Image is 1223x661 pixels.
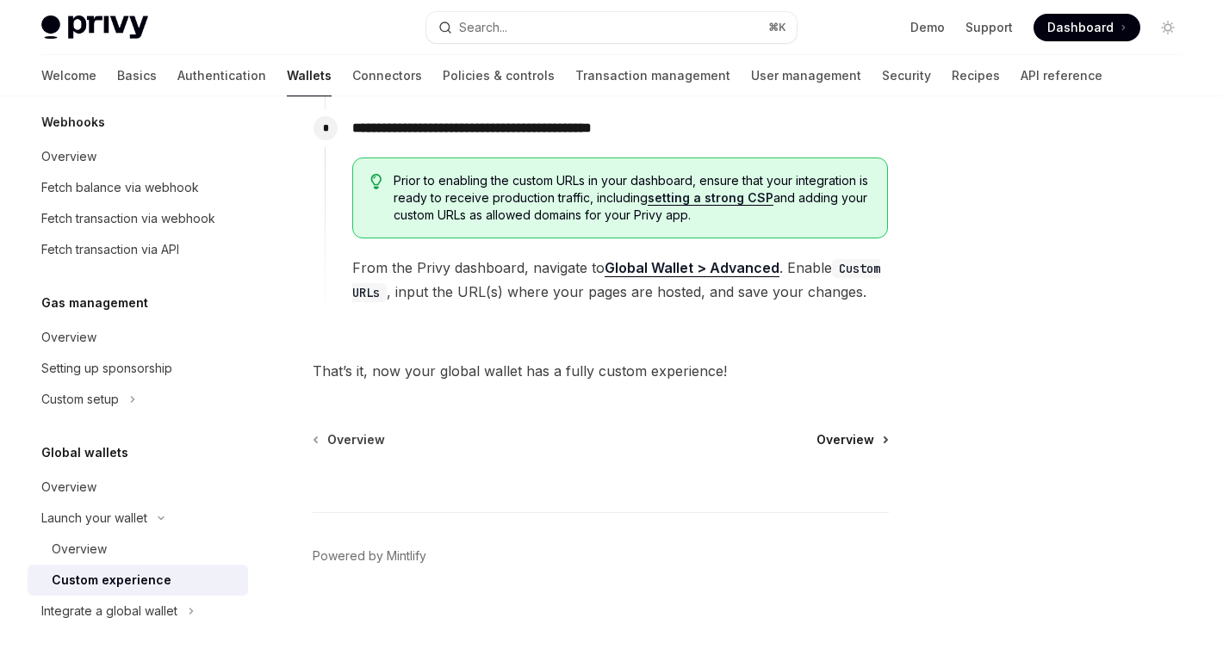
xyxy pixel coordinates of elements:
[41,146,96,167] div: Overview
[177,55,266,96] a: Authentication
[41,327,96,348] div: Overview
[41,442,128,463] h5: Global wallets
[28,534,248,565] a: Overview
[41,477,96,497] div: Overview
[28,141,248,172] a: Overview
[41,293,148,313] h5: Gas management
[41,601,177,621] div: Integrate a global wallet
[28,234,248,265] a: Fetch transaction via API
[28,172,248,203] a: Fetch balance via webhook
[768,21,786,34] span: ⌘ K
[28,322,248,353] a: Overview
[327,431,385,448] span: Overview
[816,431,874,448] span: Overview
[910,19,945,36] a: Demo
[816,431,887,448] a: Overview
[605,259,779,277] a: Global Wallet > Advanced
[28,472,248,503] a: Overview
[28,565,248,596] a: Custom experience
[352,55,422,96] a: Connectors
[28,384,248,415] button: Toggle Custom setup section
[605,259,779,276] strong: Global Wallet > Advanced
[1154,14,1182,41] button: Toggle dark mode
[313,547,426,565] a: Powered by Mintlify
[965,19,1013,36] a: Support
[41,239,179,260] div: Fetch transaction via API
[443,55,555,96] a: Policies & controls
[459,17,507,38] div: Search...
[648,190,773,206] a: setting a strong CSP
[287,55,332,96] a: Wallets
[41,389,119,410] div: Custom setup
[41,508,147,528] div: Launch your wallet
[1021,55,1102,96] a: API reference
[352,256,888,304] span: From the Privy dashboard, navigate to . Enable , input the URL(s) where your pages are hosted, an...
[882,55,931,96] a: Security
[41,177,199,198] div: Fetch balance via webhook
[28,353,248,384] a: Setting up sponsorship
[370,174,382,189] svg: Tip
[575,55,730,96] a: Transaction management
[41,55,96,96] a: Welcome
[28,596,248,627] button: Toggle Integrate a global wallet section
[426,12,798,43] button: Open search
[28,503,248,534] button: Toggle Launch your wallet section
[394,172,870,224] span: Prior to enabling the custom URLs in your dashboard, ensure that your integration is ready to rec...
[1047,19,1114,36] span: Dashboard
[313,359,889,383] span: That’s it, now your global wallet has a fully custom experience!
[41,208,215,229] div: Fetch transaction via webhook
[117,55,157,96] a: Basics
[1034,14,1140,41] a: Dashboard
[41,358,172,379] div: Setting up sponsorship
[41,15,148,40] img: light logo
[952,55,1000,96] a: Recipes
[314,431,385,448] a: Overview
[52,539,107,559] div: Overview
[751,55,861,96] a: User management
[28,203,248,234] a: Fetch transaction via webhook
[52,570,171,590] div: Custom experience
